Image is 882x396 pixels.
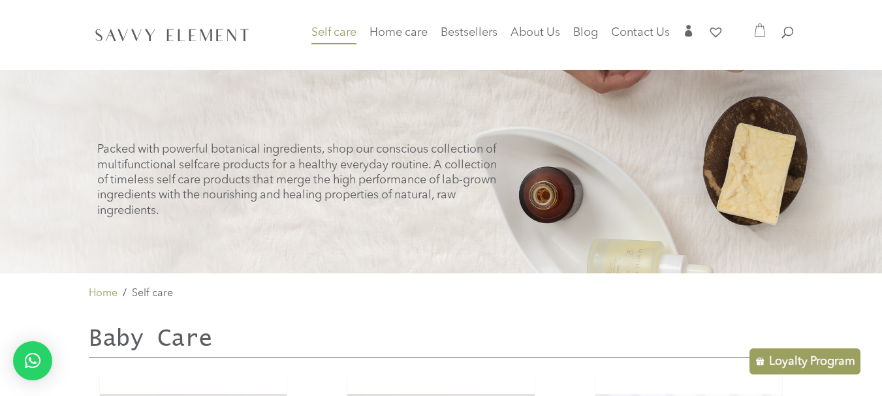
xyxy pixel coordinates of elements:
span: Self care [311,27,356,38]
span: About Us [511,27,560,38]
a: About Us [511,28,560,46]
a: Home care [370,28,428,54]
span:  [683,25,695,37]
img: SavvyElement [91,24,253,45]
h2: Baby Care [89,325,794,357]
a: Contact Us [611,28,670,46]
p: Loyalty Program [769,354,855,369]
a: Self care [311,28,356,54]
a: Home [89,285,118,302]
span: / [123,285,127,302]
span: Contact Us [611,27,670,38]
span: Bestsellers [441,27,497,38]
a: Blog [573,28,598,46]
a:  [683,25,695,46]
span: Self care [132,288,173,299]
p: Packed with powerful botanical ingredients, shop our conscious collection of multifunctional self... [97,142,499,219]
span: Home care [370,27,428,38]
a: Bestsellers [441,28,497,46]
span: Blog [573,27,598,38]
